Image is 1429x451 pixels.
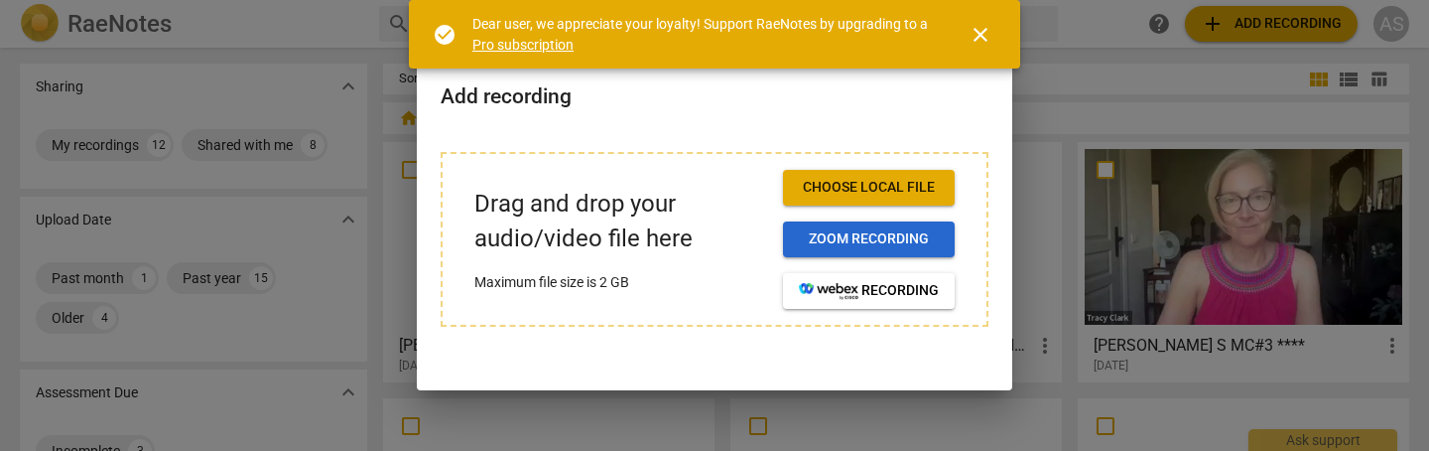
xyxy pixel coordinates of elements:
span: Choose local file [799,178,939,198]
div: Dear user, we appreciate your loyalty! Support RaeNotes by upgrading to a [472,14,933,55]
p: Maximum file size is 2 GB [474,272,767,293]
h2: Add recording [441,84,988,109]
button: recording [783,273,955,309]
span: close [969,23,992,47]
button: Choose local file [783,170,955,206]
button: Zoom recording [783,222,955,257]
span: check_circle [433,23,456,47]
span: Zoom recording [799,229,939,249]
p: Drag and drop your audio/video file here [474,187,767,256]
a: Pro subscription [472,37,574,53]
button: Close [957,11,1004,59]
span: recording [799,281,939,301]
